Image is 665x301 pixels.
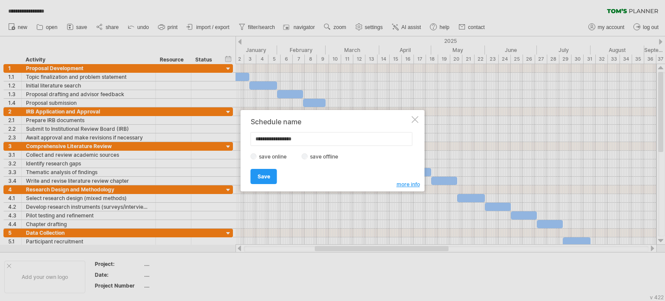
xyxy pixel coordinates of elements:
[257,153,294,160] label: save online
[251,118,410,126] div: Schedule name
[397,181,420,188] span: more info
[308,153,345,160] label: save offline
[251,169,277,184] a: Save
[258,173,270,180] span: Save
